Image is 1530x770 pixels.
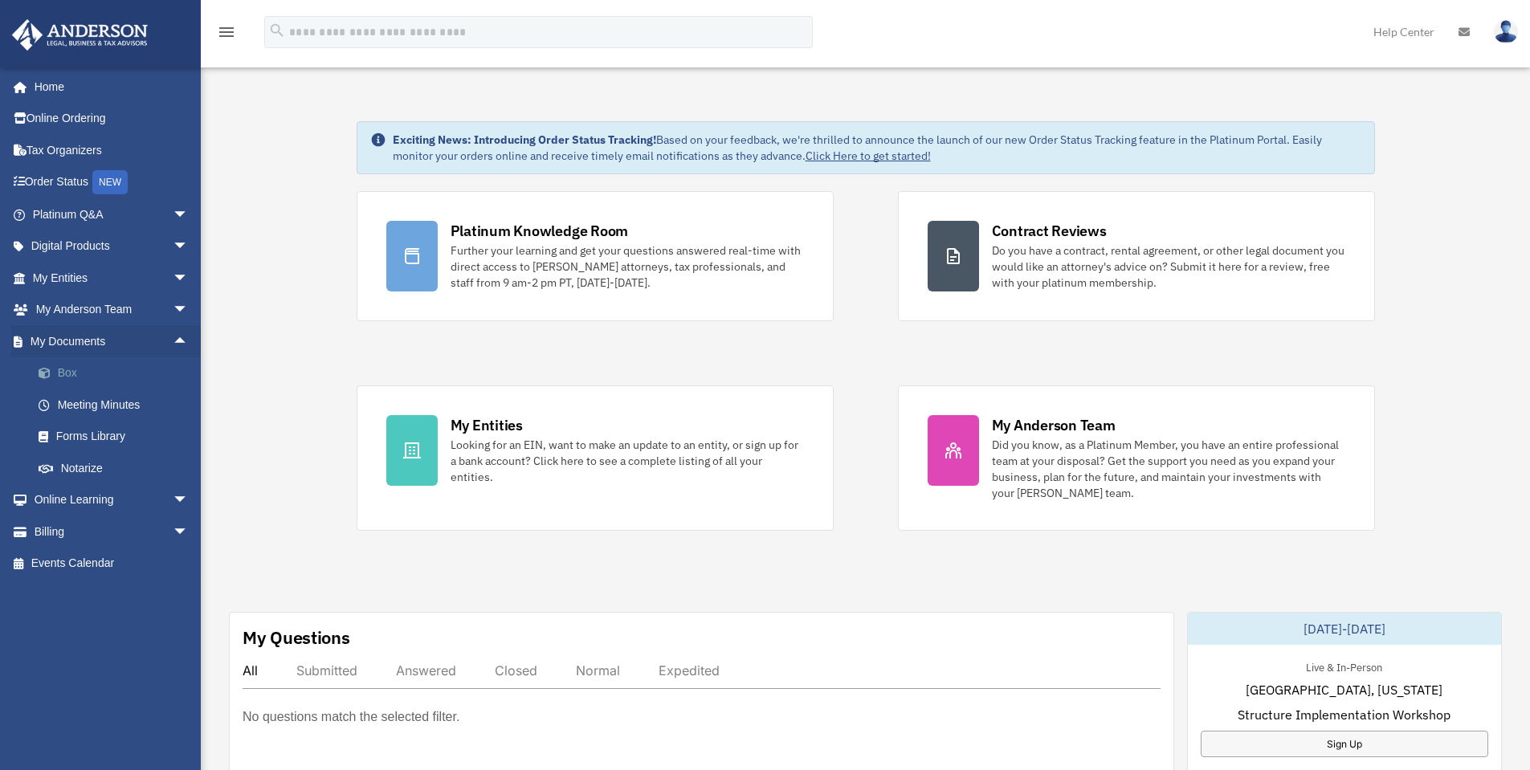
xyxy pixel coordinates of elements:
[396,662,456,678] div: Answered
[11,166,213,199] a: Order StatusNEW
[173,262,205,295] span: arrow_drop_down
[357,385,834,531] a: My Entities Looking for an EIN, want to make an update to an entity, or sign up for a bank accoun...
[1238,705,1450,724] span: Structure Implementation Workshop
[173,294,205,327] span: arrow_drop_down
[243,662,258,678] div: All
[1201,731,1488,757] a: Sign Up
[576,662,620,678] div: Normal
[22,357,213,389] a: Box
[451,437,804,485] div: Looking for an EIN, want to make an update to an entity, or sign up for a bank account? Click her...
[11,515,213,548] a: Billingarrow_drop_down
[495,662,537,678] div: Closed
[173,198,205,231] span: arrow_drop_down
[22,452,213,484] a: Notarize
[296,662,357,678] div: Submitted
[357,191,834,321] a: Platinum Knowledge Room Further your learning and get your questions answered real-time with dire...
[898,191,1375,321] a: Contract Reviews Do you have a contract, rental agreement, or other legal document you would like...
[22,389,213,421] a: Meeting Minutes
[173,484,205,517] span: arrow_drop_down
[1494,20,1518,43] img: User Pic
[451,242,804,291] div: Further your learning and get your questions answered real-time with direct access to [PERSON_NAM...
[806,149,931,163] a: Click Here to get started!
[217,22,236,42] i: menu
[992,415,1116,435] div: My Anderson Team
[11,325,213,357] a: My Documentsarrow_drop_up
[11,230,213,263] a: Digital Productsarrow_drop_down
[11,103,213,135] a: Online Ordering
[659,662,720,678] div: Expedited
[243,625,350,650] div: My Questions
[173,325,205,358] span: arrow_drop_up
[393,132,1361,164] div: Based on your feedback, we're thrilled to announce the launch of our new Order Status Tracking fe...
[1246,680,1442,699] span: [GEOGRAPHIC_DATA], [US_STATE]
[11,548,213,580] a: Events Calendar
[992,221,1107,241] div: Contract Reviews
[268,22,286,39] i: search
[173,515,205,548] span: arrow_drop_down
[992,437,1345,501] div: Did you know, as a Platinum Member, you have an entire professional team at your disposal? Get th...
[992,242,1345,291] div: Do you have a contract, rental agreement, or other legal document you would like an attorney's ad...
[11,71,205,103] a: Home
[11,262,213,294] a: My Entitiesarrow_drop_down
[451,415,523,435] div: My Entities
[451,221,629,241] div: Platinum Knowledge Room
[11,134,213,166] a: Tax Organizers
[898,385,1375,531] a: My Anderson Team Did you know, as a Platinum Member, you have an entire professional team at your...
[1188,613,1501,645] div: [DATE]-[DATE]
[92,170,128,194] div: NEW
[11,294,213,326] a: My Anderson Teamarrow_drop_down
[1293,658,1395,674] div: Live & In-Person
[11,484,213,516] a: Online Learningarrow_drop_down
[393,132,656,147] strong: Exciting News: Introducing Order Status Tracking!
[243,706,459,728] p: No questions match the selected filter.
[22,421,213,453] a: Forms Library
[7,19,153,51] img: Anderson Advisors Platinum Portal
[217,28,236,42] a: menu
[173,230,205,263] span: arrow_drop_down
[11,198,213,230] a: Platinum Q&Aarrow_drop_down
